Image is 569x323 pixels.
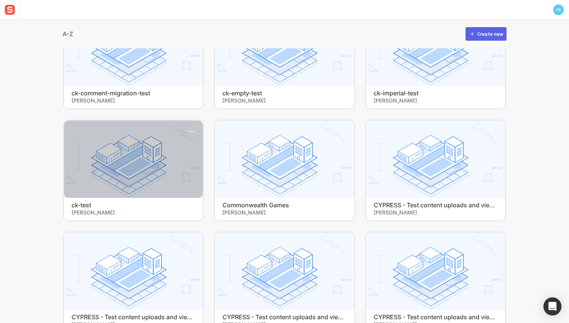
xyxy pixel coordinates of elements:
h4: ck-test [72,202,195,209]
span: [PERSON_NAME] [222,97,346,104]
span: [PERSON_NAME] [72,209,195,216]
h4: ck-empty-test [222,90,346,97]
span: [PERSON_NAME] [222,209,346,216]
img: sensat [3,3,17,17]
button: Create new [466,27,507,41]
div: Open Intercom Messenger [543,297,561,315]
h4: ck-comment-migration-test [72,90,195,97]
div: A-Z [62,29,73,38]
h4: CYPRESS - Test content uploads and viewing [374,202,497,209]
span: [PERSON_NAME] [72,97,195,104]
h4: CYPRESS - Test content uploads and viewing [374,314,497,321]
text: CK [556,7,561,12]
h4: ck-imperial-test [374,90,497,97]
h4: CYPRESS - Test content uploads and viewing [222,314,346,321]
span: [PERSON_NAME] [374,97,497,104]
h4: CYPRESS - Test content uploads and viewing [72,314,195,321]
div: Create new [477,31,503,37]
span: [PERSON_NAME] [374,209,497,216]
h4: Commonwealth Games [222,202,346,209]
